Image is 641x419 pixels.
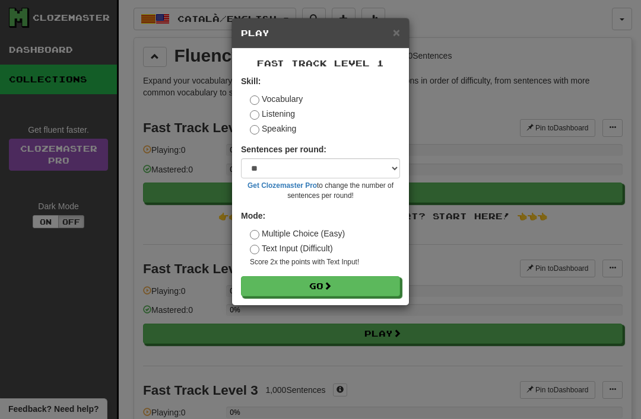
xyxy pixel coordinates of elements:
input: Speaking [250,125,259,135]
a: Get Clozemaster Pro [247,181,317,190]
label: Listening [250,108,295,120]
label: Speaking [250,123,296,135]
input: Text Input (Difficult) [250,245,259,254]
label: Text Input (Difficult) [250,242,333,254]
input: Multiple Choice (Easy) [250,230,259,239]
input: Vocabulary [250,95,259,105]
span: × [393,25,400,39]
label: Multiple Choice (Easy) [250,228,345,239]
button: Go [241,276,400,296]
small: to change the number of sentences per round! [241,181,400,201]
h5: Play [241,27,400,39]
label: Vocabulary [250,93,303,105]
strong: Mode: [241,211,265,220]
button: Close [393,26,400,39]
input: Listening [250,110,259,120]
small: Score 2x the points with Text Input ! [250,257,400,267]
span: Fast Track Level 1 [257,58,384,68]
label: Sentences per round: [241,143,326,155]
strong: Skill: [241,76,261,86]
